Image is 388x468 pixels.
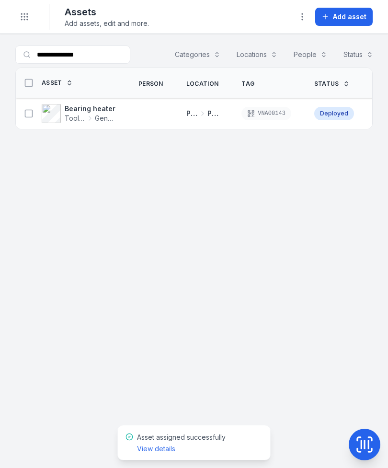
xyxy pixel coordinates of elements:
span: Tag [241,80,254,88]
button: Status [337,46,379,64]
button: Locations [230,46,284,64]
span: Add asset [333,12,366,22]
span: Asset assigned successfully [137,433,226,453]
button: Toggle navigation [15,8,34,26]
button: Add asset [315,8,373,26]
strong: Bearing heater [65,104,115,114]
a: View details [137,444,175,454]
span: Status [314,80,339,88]
span: Location [186,80,218,88]
span: Person [138,80,163,88]
span: Add assets, edit and more. [65,19,149,28]
h2: Assets [65,5,149,19]
span: Picton Workshops & Bays [186,109,198,118]
span: Asset [42,79,62,87]
div: Deployed [314,107,354,120]
a: Status [314,80,350,88]
button: Categories [169,46,227,64]
span: Tool Kits [65,114,85,123]
span: Picton - Bay 8 [207,109,219,118]
a: Bearing heaterTool KitsGeneral Tools [42,104,115,123]
a: Picton Workshops & BaysPicton - Bay 8 [186,109,218,118]
span: General Tools [95,114,115,123]
div: VNA00143 [241,107,291,120]
a: Asset [42,79,73,87]
button: People [287,46,333,64]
